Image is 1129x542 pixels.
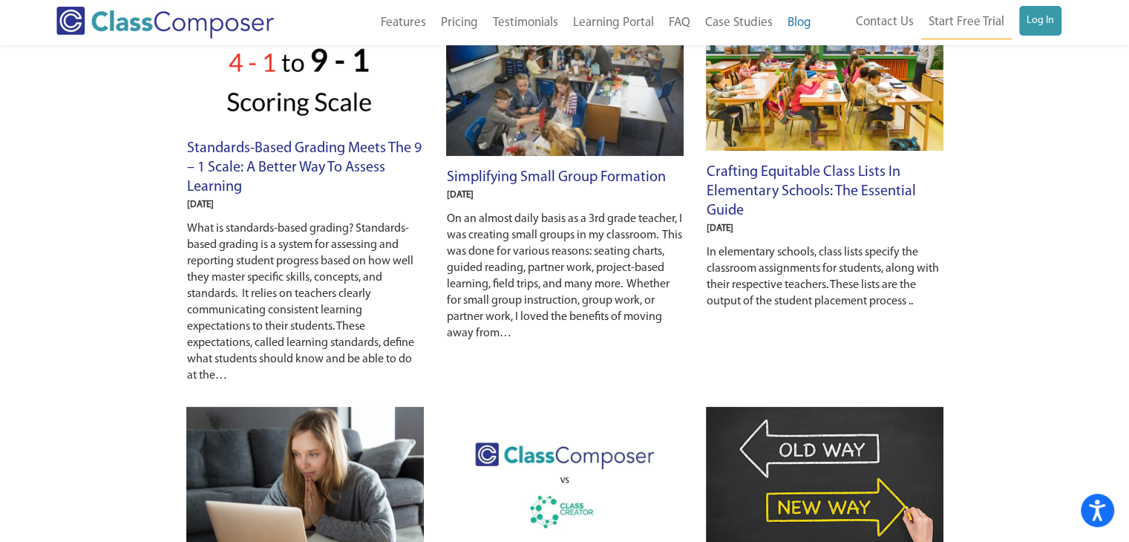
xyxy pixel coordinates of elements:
[447,190,474,200] span: [DATE]
[447,211,683,342] p: On an almost daily basis as a 3rd grade teacher, I was creating small groups in my classroom. Thi...
[187,141,422,195] a: Standards-Based Grading Meets the 9 – 1 Scale: A Better Way to Assess Learning
[661,7,698,39] a: FAQ
[485,7,566,39] a: Testimonials
[707,244,943,310] p: In elementary schools, class lists specify the classroom assignments for students, along with the...
[321,7,818,39] nav: Header Menu
[1019,6,1061,36] a: Log In
[447,170,666,185] a: Simplifying Small Group Formation
[56,7,274,39] img: Class Composer
[187,200,214,209] span: [DATE]
[819,6,1061,39] nav: Header Menu
[187,221,423,384] p: What is standards-based grading? Standards-based grading is a system for assessing and reporting ...
[848,6,921,39] a: Contact Us
[433,7,485,39] a: Pricing
[373,7,433,39] a: Features
[707,165,916,218] a: Crafting Equitable Class Lists in Elementary Schools: The Essential Guide
[780,7,819,39] a: Blog
[698,7,780,39] a: Case Studies
[707,223,733,233] span: [DATE]
[566,7,661,39] a: Learning Portal
[921,6,1012,39] a: Start Free Trial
